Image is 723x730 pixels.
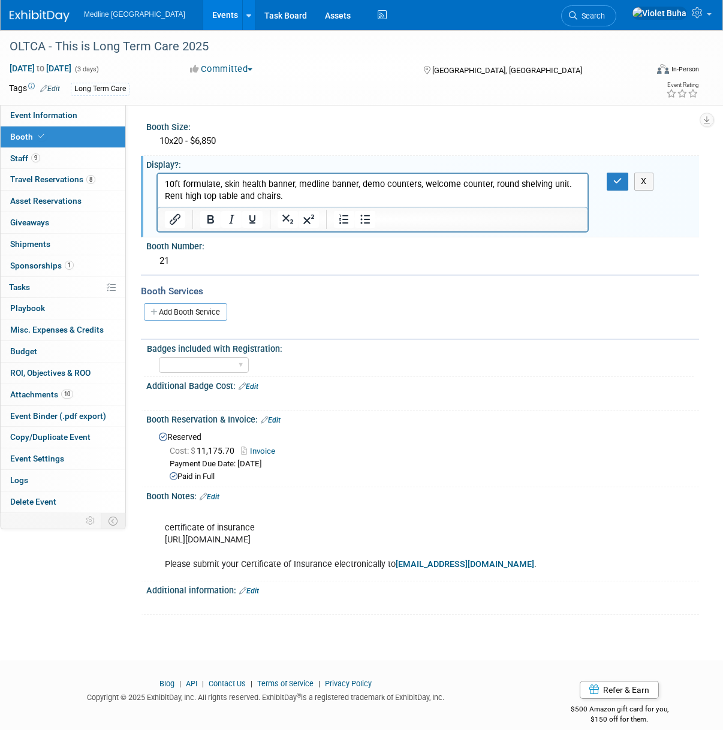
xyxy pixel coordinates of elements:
[31,153,40,162] span: 9
[146,377,699,393] div: Additional Badge Cost:
[1,470,125,491] a: Logs
[80,513,101,529] td: Personalize Event Tab Strip
[1,212,125,233] a: Giveaways
[146,118,699,133] div: Booth Size:
[209,679,246,688] a: Contact Us
[61,390,73,399] span: 10
[10,153,40,163] span: Staff
[432,66,582,75] span: [GEOGRAPHIC_DATA], [GEOGRAPHIC_DATA]
[101,513,126,529] td: Toggle Event Tabs
[10,325,104,334] span: Misc. Expenses & Credits
[155,252,690,270] div: 21
[334,211,354,228] button: Numbered list
[10,346,37,356] span: Budget
[71,83,129,95] div: Long Term Care
[10,368,91,378] span: ROI, Objectives & ROO
[170,446,239,456] span: 11,175.70
[248,679,255,688] span: |
[10,174,95,184] span: Travel Reservations
[325,679,372,688] a: Privacy Policy
[242,211,263,228] button: Underline
[146,411,699,426] div: Booth Reservation & Invoice:
[40,85,60,93] a: Edit
[1,319,125,340] a: Misc. Expenses & Credits
[147,340,694,355] div: Badges included with Registration:
[9,282,30,292] span: Tasks
[580,681,659,699] a: Refer & Earn
[10,132,47,141] span: Booth
[10,497,56,506] span: Delete Event
[1,298,125,319] a: Playbook
[241,447,281,456] a: Invoice
[1,491,125,512] a: Delete Event
[1,341,125,362] a: Budget
[1,234,125,255] a: Shipments
[257,679,314,688] a: Terms of Service
[577,11,605,20] span: Search
[10,10,70,22] img: ExhibitDay
[1,105,125,126] a: Event Information
[1,363,125,384] a: ROI, Objectives & ROO
[239,587,259,595] a: Edit
[561,5,616,26] a: Search
[221,211,242,228] button: Italic
[1,255,125,276] a: Sponsorships1
[199,679,207,688] span: |
[634,173,653,190] button: X
[10,432,91,442] span: Copy/Duplicate Event
[186,679,197,688] a: API
[315,679,323,688] span: |
[1,448,125,469] a: Event Settings
[158,174,588,207] iframe: Rich Text Area
[146,487,699,503] div: Booth Notes:
[159,679,174,688] a: Blog
[84,10,185,19] span: Medline [GEOGRAPHIC_DATA]
[74,65,99,73] span: (3 days)
[396,559,534,569] a: [EMAIL_ADDRESS][DOMAIN_NAME]
[146,581,699,597] div: Additional information:
[9,689,522,703] div: Copyright © 2025 ExhibitDay, Inc. All rights reserved. ExhibitDay is a registered trademark of Ex...
[10,390,73,399] span: Attachments
[141,285,699,298] div: Booth Services
[1,126,125,147] a: Booth
[671,65,699,74] div: In-Person
[10,261,74,270] span: Sponsorships
[297,692,301,699] sup: ®
[666,82,698,88] div: Event Rating
[1,148,125,169] a: Staff9
[10,303,45,313] span: Playbook
[170,471,690,482] div: Paid in Full
[299,211,319,228] button: Superscript
[632,7,687,20] img: Violet Buha
[65,261,74,270] span: 1
[10,239,50,249] span: Shipments
[261,416,281,424] a: Edit
[5,36,640,58] div: OLTCA - This is Long Term Care 2025
[239,382,258,391] a: Edit
[9,82,60,96] td: Tags
[186,63,257,76] button: Committed
[10,411,106,421] span: Event Binder (.pdf export)
[1,427,125,448] a: Copy/Duplicate Event
[155,132,690,150] div: 10x20 - $6,850
[165,211,185,228] button: Insert/edit link
[146,156,699,171] div: Display?:
[599,62,699,80] div: Event Format
[355,211,375,228] button: Bullet list
[1,384,125,405] a: Attachments10
[156,504,589,576] div: certificate of insurance [URL][DOMAIN_NAME] Please submit your Certificate of Insurance electroni...
[86,175,95,184] span: 8
[657,64,669,74] img: Format-Inperson.png
[38,133,44,140] i: Booth reservation complete
[1,191,125,212] a: Asset Reservations
[1,406,125,427] a: Event Binder (.pdf export)
[540,714,699,725] div: $150 off for them.
[200,493,219,501] a: Edit
[1,277,125,298] a: Tasks
[176,679,184,688] span: |
[540,696,699,724] div: $500 Amazon gift card for you,
[170,458,690,470] div: Payment Due Date: [DATE]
